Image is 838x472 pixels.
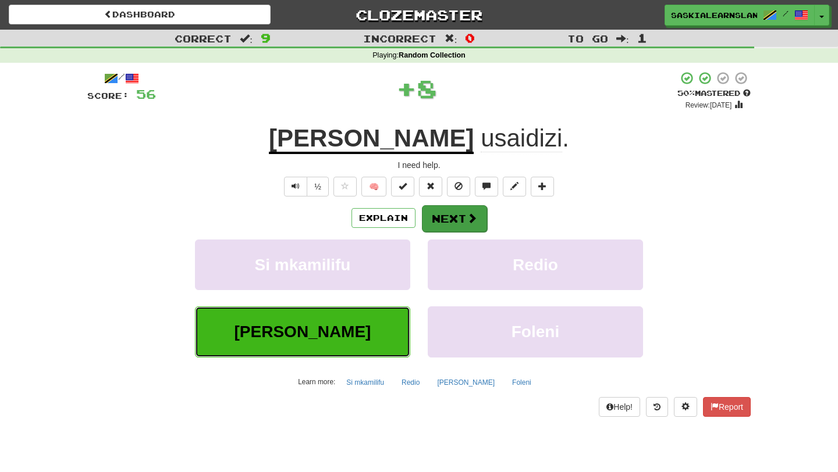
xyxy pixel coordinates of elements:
div: I need help. [87,159,751,171]
button: Favorite sentence (alt+f) [333,177,357,196]
span: 8 [417,74,437,103]
button: Foleni [428,306,643,357]
span: [PERSON_NAME] [235,323,371,341]
button: [PERSON_NAME] [431,374,501,391]
div: Mastered [677,88,751,99]
span: : [240,34,253,44]
small: Learn more: [298,378,335,386]
button: Report [703,397,751,417]
button: ½ [307,177,329,196]
span: Correct [175,33,232,44]
span: + [396,71,417,106]
button: Ignore sentence (alt+i) [447,177,470,196]
span: Score: [87,91,129,101]
span: Foleni [512,323,559,341]
span: Redio [513,256,558,274]
span: : [616,34,629,44]
button: Redio [428,239,643,290]
button: Edit sentence (alt+d) [503,177,526,196]
span: : [445,34,457,44]
span: usaidizi [481,124,562,152]
div: Text-to-speech controls [282,177,329,196]
a: Clozemaster [288,5,550,25]
button: Add to collection (alt+a) [531,177,554,196]
button: Next [422,205,487,232]
span: 56 [136,87,156,101]
a: Dashboard [9,5,271,24]
span: Si mkamilifu [255,256,351,274]
small: Review: [DATE] [686,101,732,109]
span: Incorrect [363,33,436,44]
button: 🧠 [361,177,386,196]
span: / [783,9,789,17]
span: 50 % [677,88,695,98]
button: Reset to 0% Mastered (alt+r) [419,177,442,196]
button: Explain [351,208,416,228]
span: SaskialearnsLanguages [671,10,757,20]
u: [PERSON_NAME] [269,124,474,154]
button: Round history (alt+y) [646,397,668,417]
button: Foleni [506,374,538,391]
button: [PERSON_NAME] [195,306,410,357]
span: 1 [637,31,647,45]
div: / [87,71,156,85]
strong: Random Collection [399,51,466,59]
button: Help! [599,397,640,417]
span: To go [567,33,608,44]
a: SaskialearnsLanguages / [665,5,815,26]
button: Play sentence audio (ctl+space) [284,177,307,196]
span: . [474,124,569,152]
button: Redio [395,374,426,391]
button: Si mkamilifu [195,239,410,290]
button: Discuss sentence (alt+u) [475,177,498,196]
button: Si mkamilifu [340,374,390,391]
span: 0 [465,31,475,45]
span: 9 [261,31,271,45]
button: Set this sentence to 100% Mastered (alt+m) [391,177,414,196]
